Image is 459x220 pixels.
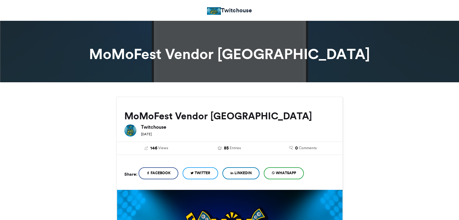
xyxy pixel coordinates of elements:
[224,145,229,152] span: 85
[141,124,335,129] h6: Twitchouse
[295,145,298,152] span: 0
[62,47,397,61] h1: MoMoFest Vendor [GEOGRAPHIC_DATA]
[124,124,136,137] img: Twitchouse
[139,167,178,179] a: Facebook
[124,111,335,121] h2: MoMoFest Vendor [GEOGRAPHIC_DATA]
[207,6,252,15] a: Twitchouse
[124,170,137,178] h5: Share:
[141,132,152,136] small: [DATE]
[150,145,157,152] span: 146
[264,167,304,179] a: WhatsApp
[234,170,252,176] span: LinkedIn
[197,145,262,152] a: 85 Entries
[230,145,241,151] span: Entries
[299,145,317,151] span: Comments
[271,145,335,152] a: 0 Comments
[183,167,218,179] a: Twitter
[158,145,168,151] span: Views
[222,167,260,179] a: LinkedIn
[124,145,189,152] a: 146 Views
[151,170,171,176] span: Facebook
[276,170,296,176] span: WhatsApp
[195,170,210,176] span: Twitter
[207,7,221,15] img: Twitchouse Marketing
